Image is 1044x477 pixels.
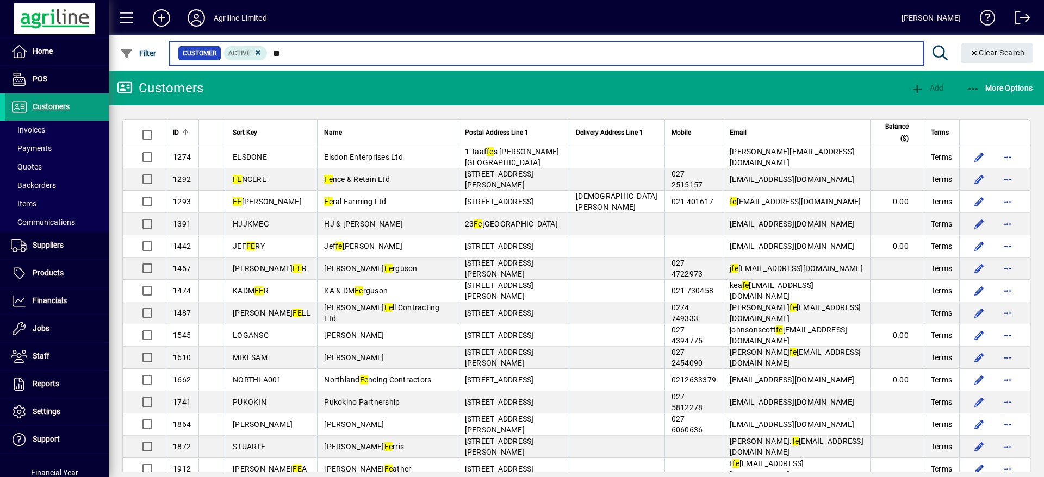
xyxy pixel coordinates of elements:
[730,437,863,456] span: [PERSON_NAME]. [EMAIL_ADDRESS][DOMAIN_NAME]
[931,127,949,139] span: Terms
[233,353,268,362] span: MIKESAM
[384,465,393,473] em: Fe
[324,398,400,406] span: Pukokino Partnership
[672,197,714,206] span: 021 401617
[173,375,191,384] span: 1662
[971,393,988,411] button: Edit
[877,121,909,145] span: Balance ($)
[5,260,109,287] a: Products
[792,437,799,445] em: fe
[730,147,854,167] span: [PERSON_NAME][EMAIL_ADDRESS][DOMAIN_NAME]
[465,331,534,340] span: [STREET_ADDRESS]
[672,325,703,345] span: 027 4394775
[672,259,703,278] span: 027 4722973
[730,127,747,139] span: Email
[972,2,996,37] a: Knowledge Base
[730,127,863,139] div: Email
[5,121,109,139] a: Invoices
[730,264,863,273] span: j [EMAIL_ADDRESS][DOMAIN_NAME]
[742,281,749,290] em: fe
[465,147,560,167] span: 1 Taaf s [PERSON_NAME][GEOGRAPHIC_DATA]
[487,147,494,156] em: fe
[999,438,1016,455] button: More options
[465,281,534,300] span: [STREET_ADDRESS][PERSON_NAME]
[931,196,952,207] span: Terms
[233,197,242,206] em: FE
[173,353,191,362] span: 1610
[5,343,109,370] a: Staff
[931,441,952,452] span: Terms
[233,442,265,451] span: STUARTF
[902,9,961,27] div: [PERSON_NAME]
[33,241,64,249] span: Suppliers
[11,218,75,227] span: Communications
[465,437,534,456] span: [STREET_ADDRESS][PERSON_NAME]
[732,459,739,468] em: fe
[999,193,1016,210] button: More options
[5,287,109,315] a: Financials
[117,43,159,63] button: Filter
[324,353,384,362] span: [PERSON_NAME]
[1006,2,1030,37] a: Logout
[999,237,1016,255] button: More options
[173,197,191,206] span: 1293
[999,327,1016,344] button: More options
[999,215,1016,233] button: More options
[790,348,797,356] em: fe
[11,125,45,134] span: Invoices
[11,181,56,190] span: Backorders
[5,213,109,231] a: Communications
[324,127,451,139] div: Name
[465,309,534,317] span: [STREET_ADDRESS]
[173,286,191,295] span: 1474
[971,237,988,255] button: Edit
[672,415,703,434] span: 027 6060636
[5,371,109,398] a: Reports
[931,218,952,229] span: Terms
[474,219,482,228] em: Fe
[384,303,393,312] em: Fe
[324,375,431,384] span: Northland ncing Contractors
[33,74,47,83] span: POS
[33,435,60,443] span: Support
[931,374,952,385] span: Terms
[964,78,1036,98] button: More Options
[730,281,813,300] span: kea [EMAIL_ADDRESS][DOMAIN_NAME]
[360,375,369,384] em: Fe
[465,259,534,278] span: [STREET_ADDRESS][PERSON_NAME]
[870,324,924,347] td: 0.00
[293,309,302,317] em: FE
[324,242,402,250] span: Jef [PERSON_NAME]
[173,398,191,406] span: 1741
[730,398,854,406] span: [EMAIL_ADDRESS][DOMAIN_NAME]
[5,426,109,453] a: Support
[233,286,269,295] span: KADM R
[233,331,269,340] span: LOGANSC
[730,325,847,345] span: johnsonscott [EMAIL_ADDRESS][DOMAIN_NAME]
[246,242,256,250] em: FE
[324,127,342,139] span: Name
[324,175,333,184] em: Fe
[961,43,1034,63] button: Clear
[11,162,42,171] span: Quotes
[183,48,216,59] span: Customer
[877,121,918,145] div: Balance ($)
[233,197,302,206] span: [PERSON_NAME]
[233,175,266,184] span: NCERE
[233,264,307,273] span: [PERSON_NAME] R
[173,127,192,139] div: ID
[233,309,310,317] span: [PERSON_NAME] LL
[776,325,783,334] em: fe
[931,307,952,318] span: Terms
[931,174,952,185] span: Terms
[120,49,157,58] span: Filter
[999,349,1016,366] button: More options
[33,47,53,55] span: Home
[173,242,191,250] span: 1442
[11,199,36,208] span: Items
[908,78,946,98] button: Add
[5,66,109,93] a: POS
[335,242,343,250] em: fe
[5,38,109,65] a: Home
[465,197,534,206] span: [STREET_ADDRESS]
